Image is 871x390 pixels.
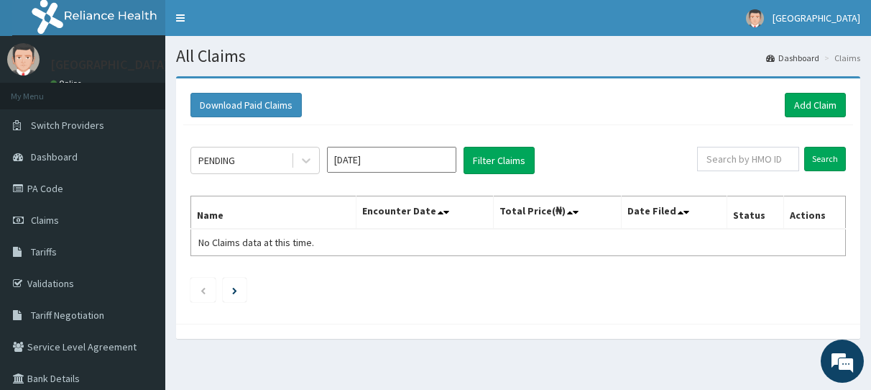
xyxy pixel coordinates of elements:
a: Online [50,78,85,89]
img: User Image [746,9,764,27]
h1: All Claims [176,47,860,65]
a: Next page [232,284,237,296]
a: Dashboard [766,52,819,64]
div: PENDING [198,153,235,168]
th: Name [191,196,356,230]
th: Date Filed [622,196,727,230]
input: Search by HMO ID [697,147,799,171]
span: Claims [31,214,59,227]
span: No Claims data at this time. [198,236,314,249]
span: Tariffs [31,245,57,258]
span: [GEOGRAPHIC_DATA] [773,12,860,24]
img: User Image [7,43,40,76]
button: Filter Claims [464,147,535,174]
a: Previous page [200,284,206,296]
th: Total Price(₦) [494,196,622,230]
span: Switch Providers [31,119,104,132]
input: Select Month and Year [327,147,456,173]
button: Download Paid Claims [190,93,302,117]
th: Status [727,196,784,230]
a: Add Claim [785,93,846,117]
li: Claims [821,52,860,64]
input: Search [804,147,846,171]
th: Encounter Date [356,196,494,230]
th: Actions [784,196,846,230]
span: Dashboard [31,150,78,163]
p: [GEOGRAPHIC_DATA] [50,58,169,71]
span: Tariff Negotiation [31,309,104,322]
